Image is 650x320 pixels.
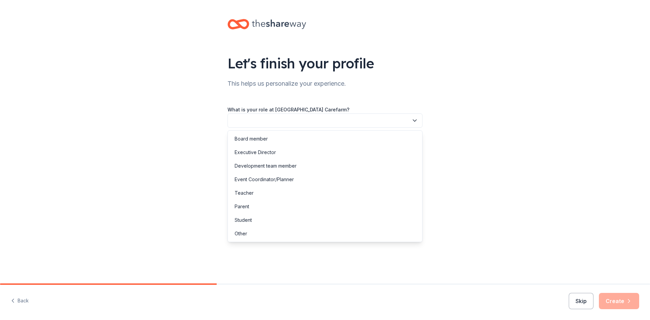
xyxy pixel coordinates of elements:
div: Student [235,216,252,224]
div: Board member [235,135,268,143]
div: Other [235,230,247,238]
div: Teacher [235,189,254,197]
div: Parent [235,202,249,211]
div: Development team member [235,162,297,170]
div: Executive Director [235,148,276,156]
div: Event Coordinator/Planner [235,175,294,184]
